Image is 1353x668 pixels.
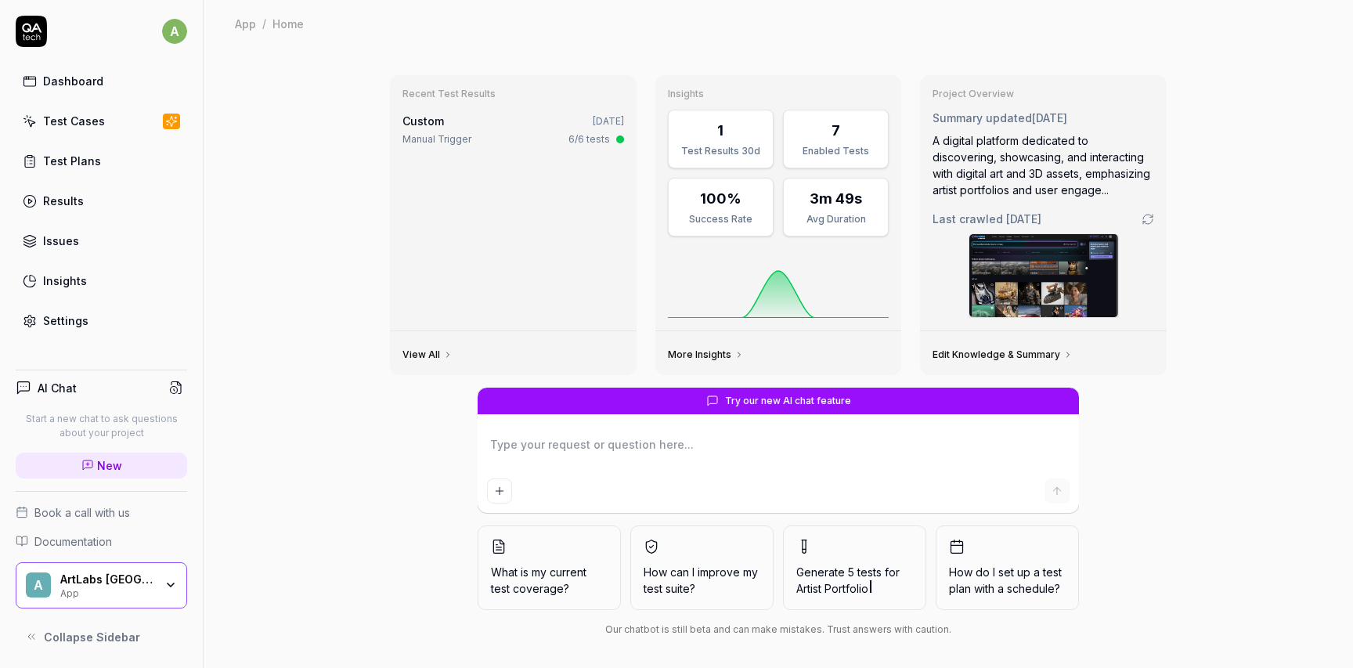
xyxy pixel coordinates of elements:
div: Settings [43,312,88,329]
span: Collapse Sidebar [44,629,140,645]
div: Enabled Tests [793,144,879,158]
img: Screenshot [969,234,1118,317]
span: Custom [402,114,444,128]
div: / [262,16,266,31]
button: Collapse Sidebar [16,621,187,652]
div: ArtLabs Europe [60,572,154,587]
div: Home [272,16,304,31]
div: Results [43,193,84,209]
span: What is my current test coverage? [491,564,608,597]
div: 7 [832,120,840,141]
span: Summary updated [933,111,1032,125]
button: How do I set up a test plan with a schedule? [936,525,1079,610]
div: App [235,16,256,31]
span: Book a call with us [34,504,130,521]
div: 3m 49s [810,188,862,209]
span: Documentation [34,533,112,550]
a: Documentation [16,533,187,550]
span: New [97,457,122,474]
button: Add attachment [487,478,512,504]
button: What is my current test coverage? [478,525,621,610]
time: [DATE] [1006,212,1041,226]
div: Dashboard [43,73,103,89]
a: Test Cases [16,106,187,136]
div: Test Results 30d [678,144,763,158]
span: Generate 5 tests for [796,564,913,597]
h3: Project Overview [933,88,1154,100]
a: Book a call with us [16,504,187,521]
h4: AI Chat [38,380,77,396]
h3: Insights [668,88,889,100]
a: Dashboard [16,66,187,96]
div: Avg Duration [793,212,879,226]
a: Edit Knowledge & Summary [933,348,1073,361]
div: Manual Trigger [402,132,471,146]
a: View All [402,348,453,361]
span: How can I improve my test suite? [644,564,760,597]
span: a [162,19,187,44]
div: Our chatbot is still beta and can make mistakes. Trust answers with caution. [478,623,1079,637]
span: A [26,572,51,598]
button: Generate 5 tests forArtist Portfolio [783,525,926,610]
div: 1 [717,120,723,141]
p: Start a new chat to ask questions about your project [16,412,187,440]
div: App [60,586,154,598]
a: Settings [16,305,187,336]
div: 100% [700,188,741,209]
div: Success Rate [678,212,763,226]
button: AArtLabs [GEOGRAPHIC_DATA]App [16,562,187,609]
a: Insights [16,265,187,296]
div: A digital platform dedicated to discovering, showcasing, and interacting with digital art and 3D ... [933,132,1154,198]
a: More Insights [668,348,744,361]
a: New [16,453,187,478]
a: Results [16,186,187,216]
a: Go to crawling settings [1142,213,1154,226]
span: Artist Portfolio [796,582,868,595]
button: a [162,16,187,47]
h3: Recent Test Results [402,88,624,100]
a: Test Plans [16,146,187,176]
div: Test Cases [43,113,105,129]
a: Issues [16,226,187,256]
time: [DATE] [1032,111,1067,125]
span: How do I set up a test plan with a schedule? [949,564,1066,597]
button: How can I improve my test suite? [630,525,774,610]
div: 6/6 tests [568,132,610,146]
time: [DATE] [593,115,624,127]
span: Last crawled [933,211,1041,227]
a: Custom[DATE]Manual Trigger6/6 tests [399,110,627,150]
div: Insights [43,273,87,289]
div: Test Plans [43,153,101,169]
span: Try our new AI chat feature [725,394,851,408]
div: Issues [43,233,79,249]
